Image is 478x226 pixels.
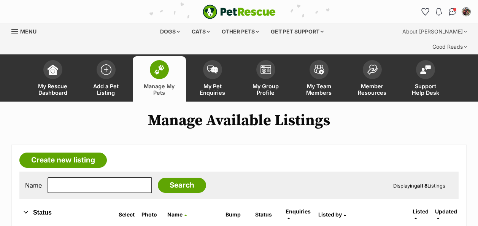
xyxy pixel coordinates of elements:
[436,8,442,16] img: notifications-46538b983faf8c2785f20acdc204bb7945ddae34d4c08c2a6579f10ce5e182be.svg
[186,56,239,102] a: My Pet Enquiries
[89,83,123,96] span: Add a Pet Listing
[397,24,472,39] div: About [PERSON_NAME]
[79,56,133,102] a: Add a Pet Listing
[116,205,138,224] th: Select
[48,64,58,75] img: dashboard-icon-eb2f2d2d3e046f16d808141f083e7271f6b2e854fb5c12c21221c1fb7104beca.svg
[265,24,329,39] div: Get pet support
[11,24,42,38] a: Menu
[435,208,457,215] span: Updated
[203,5,276,19] a: PetRescue
[158,178,206,193] input: Search
[252,205,282,224] th: Status
[155,24,185,39] div: Dogs
[314,65,324,75] img: team-members-icon-5396bd8760b3fe7c0b43da4ab00e1e3bb1a5d9ba89233759b79545d2d3fc5d0d.svg
[286,208,311,215] span: translation missing: en.admin.listings.index.attributes.enquiries
[36,83,70,96] span: My Rescue Dashboard
[142,83,176,96] span: Manage My Pets
[133,56,186,102] a: Manage My Pets
[101,64,111,75] img: add-pet-listing-icon-0afa8454b4691262ce3f59096e99ab1cd57d4a30225e0717b998d2c9b9846f56.svg
[413,208,429,215] span: Listed
[216,24,264,39] div: Other pets
[239,56,292,102] a: My Group Profile
[433,6,445,18] button: Notifications
[260,65,271,74] img: group-profile-icon-3fa3cf56718a62981997c0bc7e787c4b2cf8bcc04b72c1350f741eb67cf2f40e.svg
[346,56,399,102] a: Member Resources
[427,39,472,54] div: Good Reads
[420,65,431,74] img: help-desk-icon-fdf02630f3aa405de69fd3d07c3f3aa587a6932b1a1747fa1d2bba05be0121f9.svg
[393,183,445,189] span: Displaying Listings
[408,83,443,96] span: Support Help Desk
[167,211,187,218] a: Name
[399,56,452,102] a: Support Help Desk
[186,24,215,39] div: Cats
[435,208,457,221] a: Updated
[318,211,346,218] a: Listed by
[167,211,183,218] span: Name
[462,8,470,16] img: Deborah Brown/Previously Toongabbie Lodge profile pic
[20,28,37,35] span: Menu
[203,5,276,19] img: logo-e224e6f780fb5917bec1dbf3a21bbac754714ae5b6737aabdf751b685950b380.svg
[446,6,459,18] a: Conversations
[222,205,251,224] th: Bump
[249,83,283,96] span: My Group Profile
[26,56,79,102] a: My Rescue Dashboard
[286,208,311,221] a: Enquiries
[19,153,107,168] a: Create new listing
[195,83,230,96] span: My Pet Enquiries
[154,65,165,75] img: manage-my-pets-icon-02211641906a0b7f246fdf0571729dbe1e7629f14944591b6c1af311fb30b64b.svg
[207,65,218,74] img: pet-enquiries-icon-7e3ad2cf08bfb03b45e93fb7055b45f3efa6380592205ae92323e6603595dc1f.svg
[460,6,472,18] button: My account
[417,183,427,189] strong: all 8
[318,211,342,218] span: Listed by
[302,83,336,96] span: My Team Members
[355,83,389,96] span: Member Resources
[413,208,429,221] a: Listed
[419,6,472,18] ul: Account quick links
[292,56,346,102] a: My Team Members
[25,182,42,189] label: Name
[367,64,378,75] img: member-resources-icon-8e73f808a243e03378d46382f2149f9095a855e16c252ad45f914b54edf8863c.svg
[449,8,457,16] img: chat-41dd97257d64d25036548639549fe6c8038ab92f7586957e7f3b1b290dea8141.svg
[19,208,107,218] button: Status
[419,6,431,18] a: Favourites
[138,205,164,224] th: Photo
